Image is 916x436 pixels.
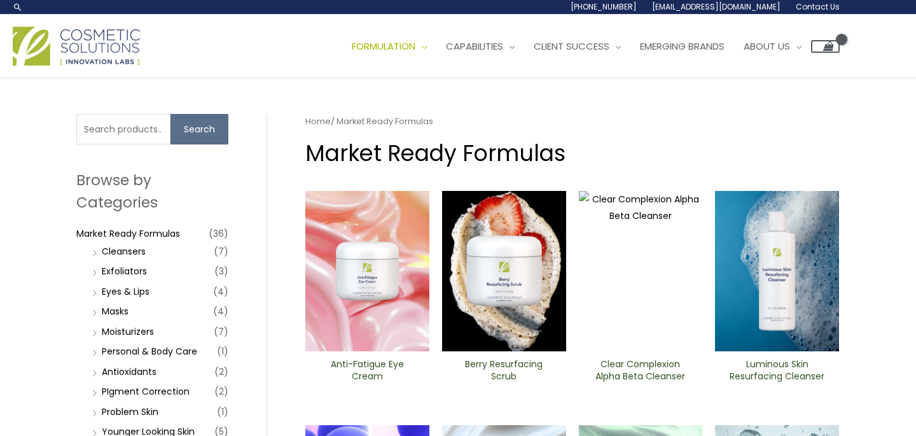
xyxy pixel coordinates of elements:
span: (36) [209,225,228,243]
h2: Browse by Categories [76,169,228,213]
input: Search products… [76,114,170,144]
span: (1) [217,342,228,360]
h1: Market Ready Formulas [305,137,839,169]
span: (3) [214,262,228,280]
a: Eyes & Lips [102,285,149,298]
img: Cosmetic Solutions Logo [13,27,140,66]
img: Anti Fatigue Eye Cream [305,191,429,351]
span: (7) [214,323,228,341]
a: Luminous Skin Resurfacing ​Cleanser [726,358,828,387]
span: (4) [213,283,228,300]
h2: Berry Resurfacing Scrub [453,358,555,383]
a: Emerging Brands [630,27,734,66]
a: Problem Skin [102,405,158,418]
a: Personal & Body Care [102,345,197,358]
h2: Luminous Skin Resurfacing ​Cleanser [726,358,828,383]
a: Exfoliators [102,265,147,278]
a: Masks [102,305,128,318]
span: About Us [744,39,790,53]
span: (7) [214,243,228,260]
a: Cleansers [102,245,146,258]
span: Contact Us [796,1,840,12]
a: Search icon link [13,2,23,12]
a: About Us [734,27,811,66]
a: Capabilities [436,27,524,66]
h2: Anti-Fatigue Eye Cream [316,358,419,383]
img: Berry Resurfacing Scrub [442,191,566,351]
span: (4) [213,302,228,320]
a: Antioxidants [102,365,156,378]
span: Formulation [352,39,415,53]
span: [EMAIL_ADDRESS][DOMAIN_NAME] [652,1,781,12]
a: Market Ready Formulas [76,227,180,240]
h2: Clear Complexion Alpha Beta ​Cleanser [589,358,691,383]
a: Formulation [342,27,436,66]
span: [PHONE_NUMBER] [571,1,637,12]
nav: Site Navigation [333,27,840,66]
a: Moisturizers [102,325,154,338]
a: Client Success [524,27,630,66]
button: Search [170,114,228,144]
span: Client Success [534,39,609,53]
span: (2) [214,363,228,381]
span: Capabilities [446,39,503,53]
a: Home [305,115,331,127]
img: Luminous Skin Resurfacing ​Cleanser [715,191,839,351]
nav: Breadcrumb [305,114,839,129]
img: Clear Complexion Alpha Beta ​Cleanser [579,191,703,351]
a: View Shopping Cart, empty [811,40,840,53]
span: (1) [217,403,228,421]
a: Anti-Fatigue Eye Cream [316,358,419,387]
span: Emerging Brands [640,39,725,53]
a: PIgment Correction [102,385,190,398]
a: Clear Complexion Alpha Beta ​Cleanser [589,358,691,387]
a: Berry Resurfacing Scrub [453,358,555,387]
span: (2) [214,383,228,400]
